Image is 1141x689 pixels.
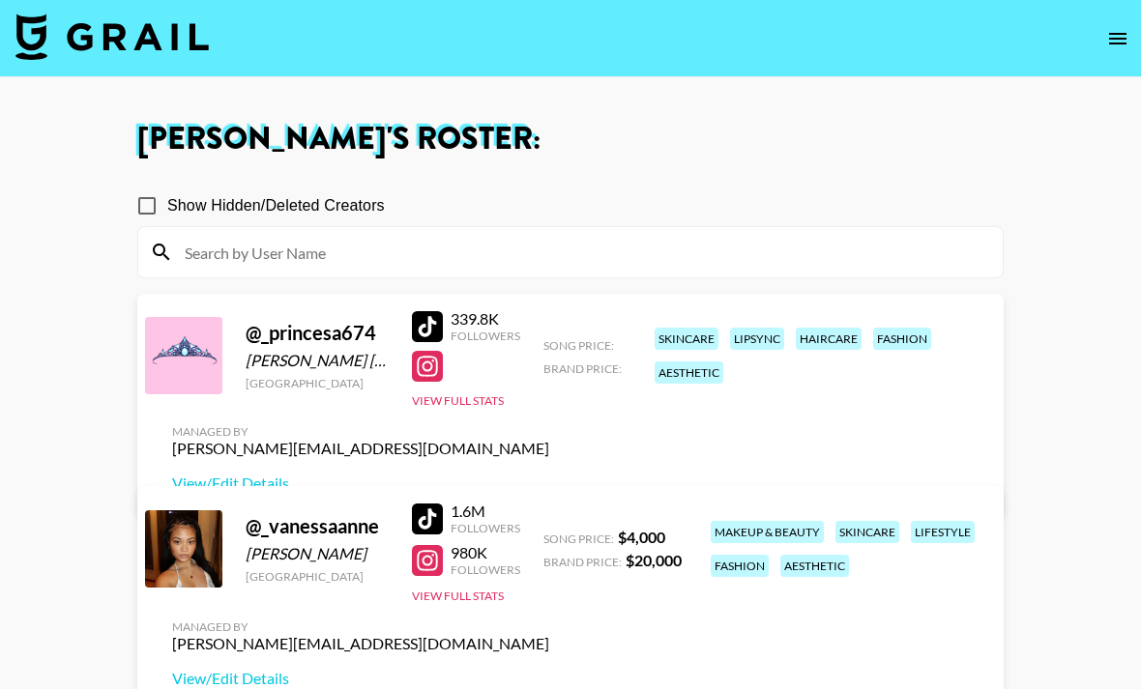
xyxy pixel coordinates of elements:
div: [PERSON_NAME] [PERSON_NAME] [246,351,389,370]
a: View/Edit Details [172,474,549,493]
span: Show Hidden/Deleted Creators [167,194,385,217]
span: Brand Price: [543,555,622,569]
div: 339.8K [451,309,520,329]
strong: $ 20,000 [626,551,682,569]
button: View Full Stats [412,589,504,603]
div: [GEOGRAPHIC_DATA] [246,569,389,584]
div: [PERSON_NAME][EMAIL_ADDRESS][DOMAIN_NAME] [172,439,549,458]
span: Song Price: [543,338,614,353]
input: Search by User Name [173,237,991,268]
div: Followers [451,329,520,343]
h1: [PERSON_NAME] 's Roster: [137,124,1004,155]
div: aesthetic [780,555,849,577]
div: Managed By [172,424,549,439]
div: Managed By [172,619,549,634]
div: makeup & beauty [711,521,824,543]
div: @ _princesa674 [246,321,389,345]
div: fashion [711,555,769,577]
span: Song Price: [543,531,614,546]
div: skincare [655,328,718,350]
strong: $ 4,000 [618,528,665,546]
div: Followers [451,562,520,577]
div: [PERSON_NAME] [246,544,389,563]
div: fashion [873,328,931,350]
div: haircare [796,328,862,350]
div: aesthetic [655,361,723,384]
div: 1.6M [451,502,520,521]
div: 980K [451,543,520,562]
div: lifestyle [911,521,975,543]
button: open drawer [1098,19,1137,58]
div: Followers [451,521,520,535]
div: lipsync [730,328,784,350]
img: Grail Talent [15,14,209,60]
span: Brand Price: [543,361,622,376]
a: View/Edit Details [172,669,549,688]
button: View Full Stats [412,393,504,408]
div: [PERSON_NAME][EMAIL_ADDRESS][DOMAIN_NAME] [172,634,549,653]
div: [GEOGRAPHIC_DATA] [246,376,389,390]
div: skincare [835,521,899,543]
div: @ _vanessaanne [246,514,389,538]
